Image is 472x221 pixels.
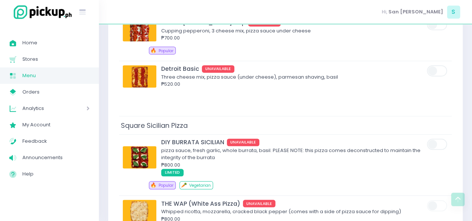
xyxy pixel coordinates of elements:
[119,119,190,132] span: Square Sicilian Pizza
[161,34,425,42] div: ₱700.00
[159,183,174,188] span: Popular
[22,104,65,113] span: Analytics
[119,134,452,195] td: DIY BURRATA SICILIANDIY BURRATA SICILIANUNAVAILABLEpizza sauce, fresh garlic, whole burrata, basi...
[123,146,156,168] img: DIY BURRATA SICILIAN
[181,181,187,189] span: 🥕
[119,15,452,61] td: Detroit Roni CupDetroit [PERSON_NAME] CupUNAVAILABLECupping pepperoni, 3 cheese mix, pizza sauce ...
[22,87,90,97] span: Orders
[161,161,425,169] div: ₱800.00
[22,71,90,80] span: Menu
[150,47,156,54] span: 🔥
[161,73,425,81] div: Three cheese mix, pizza sauce (under cheese), parmesan shaving, basil
[161,199,425,208] div: THE WAP (White Ass Pizza)
[243,200,276,207] span: UNAVAILABLE
[150,181,156,189] span: 🔥
[161,27,425,35] div: Cupping pepperoni, 3 cheese mix, pizza sauce under cheese
[9,4,73,20] img: logo
[227,139,260,146] span: UNAVAILABLE
[161,138,425,146] div: DIY BURRATA SICILIAN
[161,169,184,176] span: LIMITED
[161,147,425,161] div: pizza sauce, fresh garlic, whole burrata, basil. PLEASE NOTE: this pizza comes deconstructed to m...
[447,6,460,19] span: S
[189,183,211,188] span: Vegetarian
[22,136,90,146] span: Feedback
[22,169,90,179] span: Help
[22,120,90,130] span: My Account
[388,8,443,16] span: San [PERSON_NAME]
[123,65,156,88] img: Detroit Basic
[161,64,425,73] div: Detroit Basic
[119,61,452,91] td: Detroit BasicDetroit BasicUNAVAILABLEThree cheese mix, pizza sauce (under cheese), parmesan shavi...
[22,54,90,64] span: Stores
[161,80,425,88] div: ₱520.00
[202,65,235,73] span: UNAVAILABLE
[123,19,156,41] img: Detroit Roni Cup
[382,8,387,16] span: Hi,
[22,153,90,162] span: Announcements
[22,38,90,48] span: Home
[159,48,174,54] span: Popular
[161,208,425,215] div: Whipped ricotta, mozzarella, cracked black pepper (comes with a side of pizza sauce for dipping)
